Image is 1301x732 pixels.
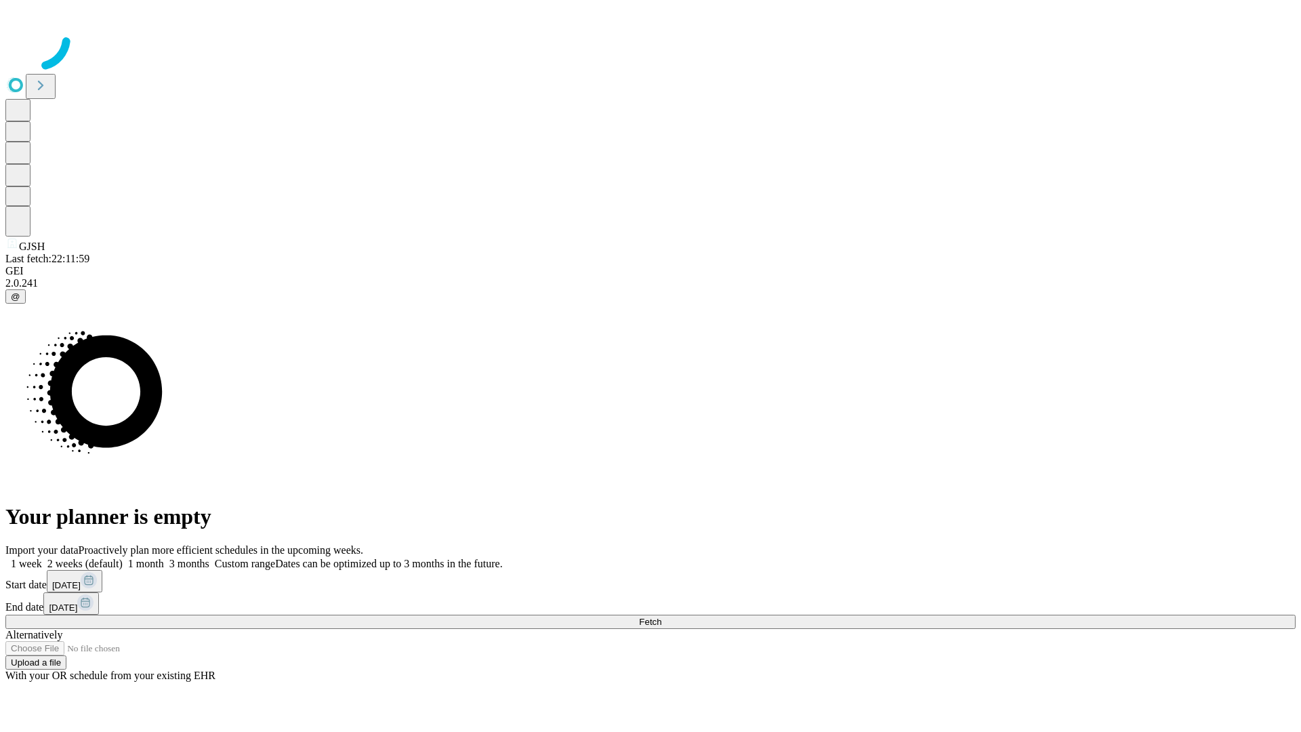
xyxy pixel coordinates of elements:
[79,544,363,556] span: Proactively plan more efficient schedules in the upcoming weeks.
[11,558,42,569] span: 1 week
[47,570,102,592] button: [DATE]
[5,504,1296,529] h1: Your planner is empty
[47,558,123,569] span: 2 weeks (default)
[5,277,1296,289] div: 2.0.241
[5,615,1296,629] button: Fetch
[5,544,79,556] span: Import your data
[215,558,275,569] span: Custom range
[5,670,215,681] span: With your OR schedule from your existing EHR
[5,629,62,640] span: Alternatively
[11,291,20,302] span: @
[5,655,66,670] button: Upload a file
[5,253,89,264] span: Last fetch: 22:11:59
[128,558,164,569] span: 1 month
[169,558,209,569] span: 3 months
[5,592,1296,615] div: End date
[5,570,1296,592] div: Start date
[43,592,99,615] button: [DATE]
[5,289,26,304] button: @
[52,580,81,590] span: [DATE]
[49,603,77,613] span: [DATE]
[639,617,661,627] span: Fetch
[19,241,45,252] span: GJSH
[5,265,1296,277] div: GEI
[275,558,502,569] span: Dates can be optimized up to 3 months in the future.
